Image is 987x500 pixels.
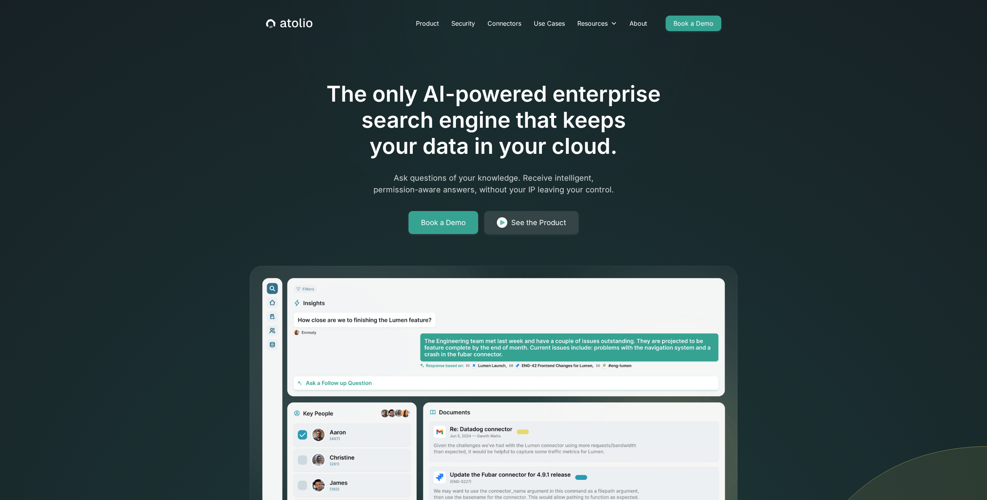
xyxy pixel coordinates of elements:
h1: The only AI-powered enterprise search engine that keeps your data in your cloud. [295,81,693,160]
a: Security [445,16,481,31]
a: See the Product [484,211,579,234]
div: Resources [571,16,623,31]
a: Use Cases [528,16,571,31]
a: Connectors [481,16,528,31]
a: Product [410,16,445,31]
div: See the Product [511,217,566,228]
p: Ask questions of your knowledge. Receive intelligent, permission-aware answers, without your IP l... [344,172,643,195]
a: Book a Demo [408,211,478,234]
a: Book a Demo [666,16,721,31]
a: home [266,18,312,28]
div: Resources [577,19,608,28]
a: About [623,16,653,31]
